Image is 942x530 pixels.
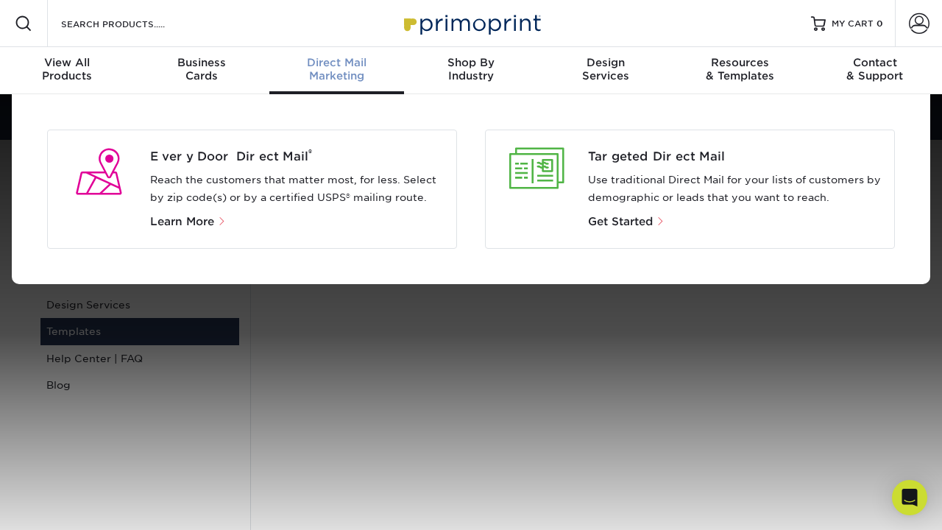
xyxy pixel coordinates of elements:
div: & Support [807,56,942,82]
span: Resources [673,56,807,69]
div: Open Intercom Messenger [892,480,927,515]
a: DesignServices [538,47,673,94]
div: Cards [135,56,269,82]
a: Every Door Direct Mail® [150,148,445,166]
span: Contact [807,56,942,69]
span: Learn More [150,215,214,228]
a: Resources& Templates [673,47,807,94]
span: Direct Mail [269,56,404,69]
p: Use traditional Direct Mail for your lists of customers by demographic or leads that you want to ... [588,172,883,207]
input: SEARCH PRODUCTS..... [60,15,203,32]
div: Industry [404,56,539,82]
span: Every Door Direct Mail [150,148,445,166]
a: Shop ByIndustry [404,47,539,94]
span: MY CART [832,18,874,30]
img: Primoprint [397,7,545,39]
div: Marketing [269,56,404,82]
a: Get Started [588,216,665,227]
span: 0 [877,18,883,29]
a: Learn More [150,216,233,227]
span: Shop By [404,56,539,69]
sup: ® [308,147,312,158]
div: Services [538,56,673,82]
a: Targeted Direct Mail [588,148,883,166]
a: BusinessCards [135,47,269,94]
span: Design [538,56,673,69]
div: & Templates [673,56,807,82]
span: Get Started [588,215,653,228]
p: Reach the customers that matter most, for less. Select by zip code(s) or by a certified USPS® mai... [150,172,445,207]
span: Business [135,56,269,69]
a: Direct MailMarketing [269,47,404,94]
a: Contact& Support [807,47,942,94]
